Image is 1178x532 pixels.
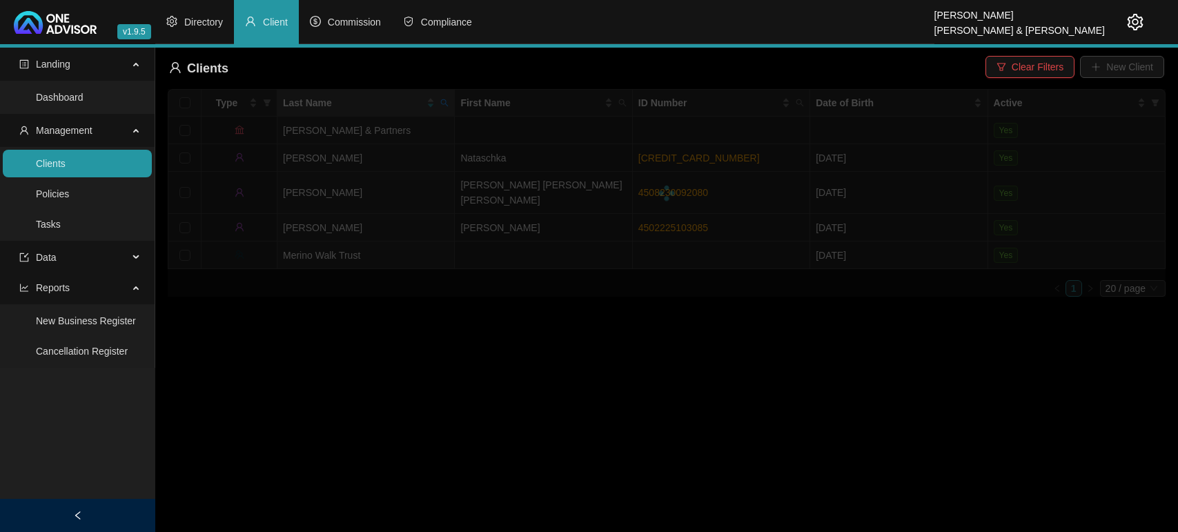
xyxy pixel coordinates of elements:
button: Clear Filters [985,56,1074,78]
span: user [169,61,181,74]
span: setting [1127,14,1143,30]
span: Commission [328,17,381,28]
span: Directory [184,17,223,28]
span: Management [36,125,92,136]
a: Tasks [36,219,61,230]
div: [PERSON_NAME] & [PERSON_NAME] [934,19,1105,34]
a: New Business Register [36,315,136,326]
span: v1.9.5 [117,24,151,39]
span: Data [36,252,57,263]
span: Reports [36,282,70,293]
div: [PERSON_NAME] [934,3,1105,19]
span: profile [19,59,29,69]
span: Landing [36,59,70,70]
a: Dashboard [36,92,84,103]
span: Clients [187,61,228,75]
button: New Client [1080,56,1164,78]
a: Clients [36,158,66,169]
span: setting [166,16,177,27]
span: left [73,511,83,520]
span: filter [997,62,1006,72]
span: Clear Filters [1012,59,1063,75]
img: 2df55531c6924b55f21c4cf5d4484680-logo-light.svg [14,11,97,34]
span: line-chart [19,283,29,293]
span: user [245,16,256,27]
a: Policies [36,188,69,199]
a: Cancellation Register [36,346,128,357]
span: dollar [310,16,321,27]
span: Compliance [421,17,472,28]
span: safety [403,16,414,27]
span: user [19,126,29,135]
span: Client [263,17,288,28]
span: import [19,253,29,262]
